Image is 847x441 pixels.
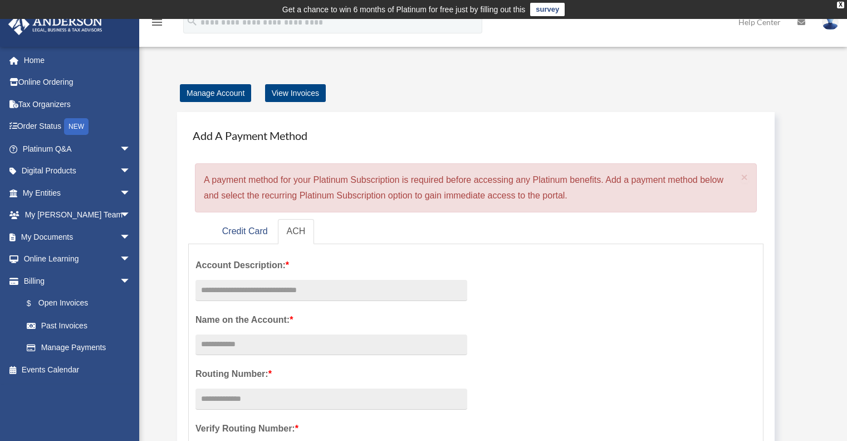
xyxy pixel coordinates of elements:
a: Order StatusNEW [8,115,148,138]
label: Name on the Account: [195,312,467,328]
label: Verify Routing Number: [195,421,467,437]
div: close [837,2,844,8]
span: arrow_drop_down [120,182,142,205]
span: × [741,171,748,183]
span: arrow_drop_down [120,138,142,161]
i: search [186,15,198,27]
a: menu [150,20,164,29]
img: Anderson Advisors Platinum Portal [5,13,106,35]
h4: Add A Payment Method [188,123,763,148]
a: Events Calendar [8,358,148,381]
a: Tax Organizers [8,93,148,115]
a: Platinum Q&Aarrow_drop_down [8,138,148,160]
a: Manage Payments [16,337,142,359]
a: My Documentsarrow_drop_down [8,226,148,248]
a: Credit Card [213,219,277,244]
a: Online Learningarrow_drop_down [8,248,148,270]
a: Billingarrow_drop_down [8,270,148,292]
a: Manage Account [180,84,251,102]
a: View Invoices [265,84,326,102]
span: $ [33,297,38,311]
span: arrow_drop_down [120,226,142,249]
div: Get a chance to win 6 months of Platinum for free just by filling out this [282,3,526,16]
a: ACH [278,219,315,244]
a: Online Ordering [8,71,148,94]
a: My Entitiesarrow_drop_down [8,182,148,204]
a: Home [8,49,148,71]
img: User Pic [822,14,839,30]
span: arrow_drop_down [120,248,142,271]
a: My [PERSON_NAME] Teamarrow_drop_down [8,204,148,226]
div: NEW [64,118,89,135]
a: $Open Invoices [16,292,148,315]
span: arrow_drop_down [120,160,142,183]
a: Digital Productsarrow_drop_down [8,160,148,182]
label: Account Description: [195,258,467,273]
a: Past Invoices [16,314,148,337]
div: A payment method for your Platinum Subscription is required before accessing any Platinum benefit... [195,163,757,212]
span: arrow_drop_down [120,204,142,227]
a: survey [530,3,565,16]
label: Routing Number: [195,366,467,382]
button: Close [741,171,748,183]
span: arrow_drop_down [120,270,142,293]
i: menu [150,16,164,29]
